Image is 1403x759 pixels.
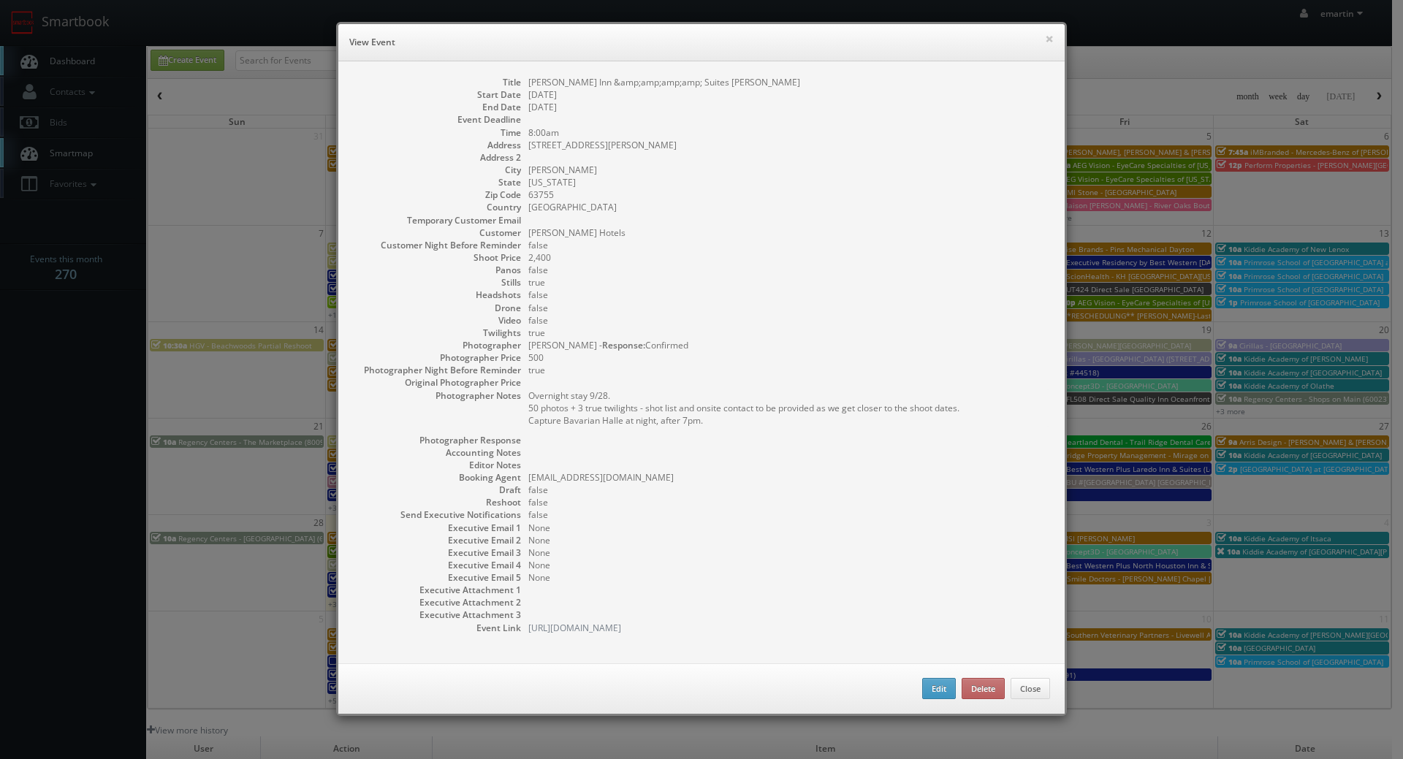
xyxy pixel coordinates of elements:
dt: Zip Code [353,188,521,201]
dt: Panos [353,264,521,276]
button: Close [1011,678,1050,700]
dt: Photographer Response [353,434,521,446]
dd: None [528,522,1050,534]
dd: false [528,302,1050,314]
dt: Address 2 [353,151,521,164]
dt: Address [353,139,521,151]
dd: [PERSON_NAME] Inn &amp;amp;amp;amp; Suites [PERSON_NAME] [528,76,1050,88]
dt: Photographer Night Before Reminder [353,364,521,376]
dt: Customer [353,226,521,239]
pre: Overnight stay 9/28. 50 photos + 3 true twilights - shot list and onsite contact to be provided a... [528,389,1050,427]
dt: End Date [353,101,521,113]
dd: false [528,484,1050,496]
dd: 63755 [528,188,1050,201]
dd: [US_STATE] [528,176,1050,188]
dt: Start Date [353,88,521,101]
dt: Original Photographer Price [353,376,521,389]
dd: false [528,496,1050,508]
dd: None [528,559,1050,571]
dt: Accounting Notes [353,446,521,459]
dt: Send Executive Notifications [353,508,521,521]
dd: [PERSON_NAME] Hotels [528,226,1050,239]
dd: None [528,534,1050,546]
dt: Country [353,201,521,213]
dt: Reshoot [353,496,521,508]
dt: Time [353,126,521,139]
dd: true [528,327,1050,339]
dt: Booking Agent [353,471,521,484]
button: Edit [922,678,956,700]
dt: Event Deadline [353,113,521,126]
dd: [EMAIL_ADDRESS][DOMAIN_NAME] [528,471,1050,484]
dt: Customer Night Before Reminder [353,239,521,251]
dt: Executive Attachment 1 [353,584,521,596]
dt: Editor Notes [353,459,521,471]
dd: None [528,546,1050,559]
dt: Executive Email 3 [353,546,521,559]
dt: Executive Email 2 [353,534,521,546]
dd: [PERSON_NAME] - Confirmed [528,339,1050,351]
dt: Headshots [353,289,521,301]
dt: Executive Attachment 3 [353,609,521,621]
dt: Executive Email 1 [353,522,521,534]
dd: true [528,364,1050,376]
dd: [GEOGRAPHIC_DATA] [528,201,1050,213]
dd: false [528,264,1050,276]
dd: true [528,276,1050,289]
dt: Shoot Price [353,251,521,264]
dd: 500 [528,351,1050,364]
dd: [DATE] [528,88,1050,101]
b: Response: [602,339,645,351]
dd: 8:00am [528,126,1050,139]
dt: City [353,164,521,176]
dt: Draft [353,484,521,496]
dt: Drone [353,302,521,314]
h6: View Event [349,35,1054,50]
dt: Photographer [353,339,521,351]
dd: [STREET_ADDRESS][PERSON_NAME] [528,139,1050,151]
dd: false [528,239,1050,251]
dd: None [528,571,1050,584]
dd: [PERSON_NAME] [528,164,1050,176]
dt: Stills [353,276,521,289]
dt: Executive Email 4 [353,559,521,571]
dt: Photographer Price [353,351,521,364]
dt: Executive Email 5 [353,571,521,584]
dd: false [528,289,1050,301]
a: [URL][DOMAIN_NAME] [528,622,621,634]
dt: Executive Attachment 2 [353,596,521,609]
dt: Twilights [353,327,521,339]
dt: Video [353,314,521,327]
dt: State [353,176,521,188]
dd: 2,400 [528,251,1050,264]
dd: false [528,314,1050,327]
dt: Photographer Notes [353,389,521,402]
dt: Title [353,76,521,88]
dd: false [528,508,1050,521]
dt: Temporary Customer Email [353,214,521,226]
button: × [1045,34,1054,44]
dd: [DATE] [528,101,1050,113]
dt: Event Link [353,622,521,634]
button: Delete [962,678,1005,700]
